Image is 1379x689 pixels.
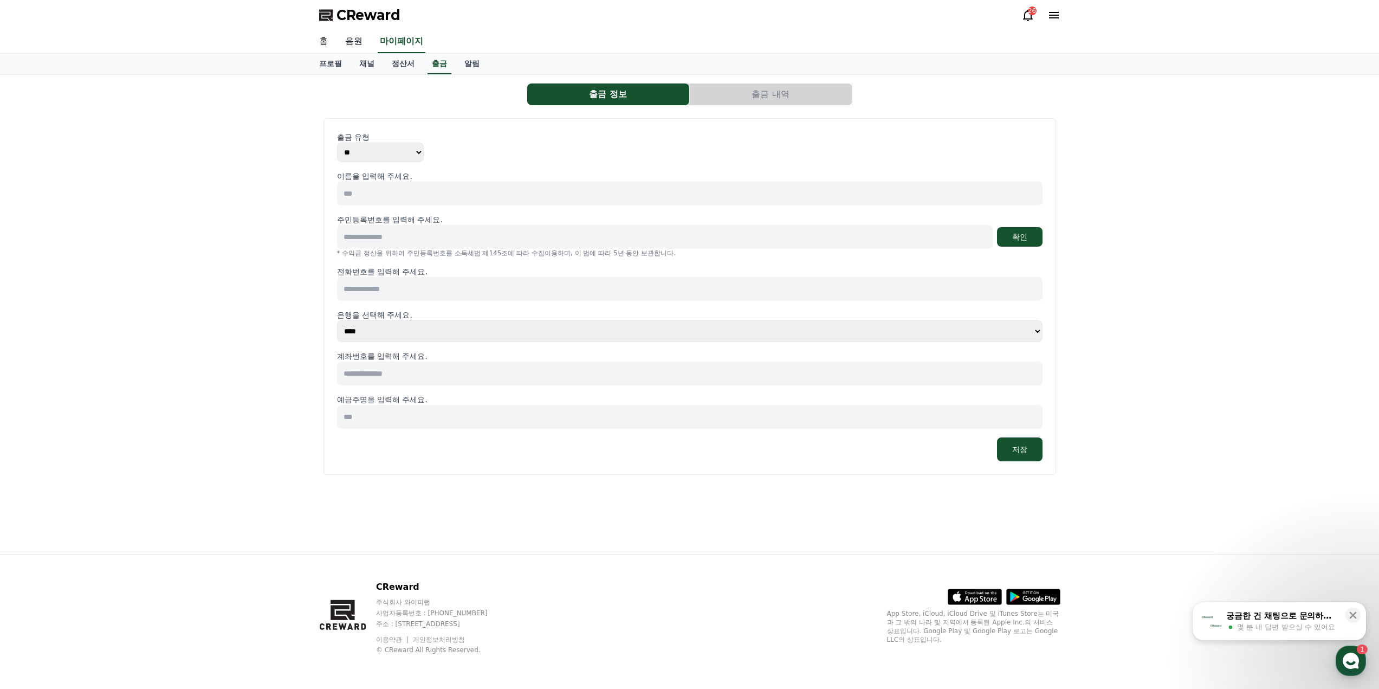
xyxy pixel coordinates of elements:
[527,83,690,105] a: 출금 정보
[378,30,425,53] a: 마이페이지
[413,636,465,643] a: 개인정보처리방침
[997,437,1043,461] button: 저장
[456,54,488,74] a: 알림
[383,54,423,74] a: 정산서
[428,54,451,74] a: 출금
[376,609,508,617] p: 사업자등록번호 : [PHONE_NUMBER]
[690,83,852,105] a: 출금 내역
[167,360,180,369] span: 설정
[140,344,208,371] a: 설정
[337,310,1043,320] p: 은행을 선택해 주세요.
[337,249,1043,257] p: * 수익금 정산을 위하여 주민등록번호를 소득세법 제145조에 따라 수집이용하며, 이 법에 따라 5년 동안 보관합니다.
[376,598,508,607] p: 주식회사 와이피랩
[337,394,1043,405] p: 예금주명을 입력해 주세요.
[1021,9,1034,22] a: 26
[527,83,689,105] button: 출금 정보
[337,214,443,225] p: 주민등록번호를 입력해 주세요.
[99,360,112,369] span: 대화
[337,171,1043,182] p: 이름을 입력해 주세요.
[376,636,410,643] a: 이용약관
[3,344,72,371] a: 홈
[34,360,41,369] span: 홈
[690,83,852,105] button: 출금 내역
[1028,7,1037,15] div: 26
[997,227,1043,247] button: 확인
[310,54,351,74] a: 프로필
[351,54,383,74] a: 채널
[310,30,336,53] a: 홈
[887,609,1060,644] p: App Store, iCloud, iCloud Drive 및 iTunes Store는 미국과 그 밖의 나라 및 지역에서 등록된 Apple Inc.의 서비스 상표입니다. Goo...
[336,7,400,24] span: CReward
[72,344,140,371] a: 1대화
[337,132,1043,143] p: 출금 유형
[337,351,1043,362] p: 계좌번호를 입력해 주세요.
[110,343,114,352] span: 1
[376,581,508,594] p: CReward
[376,646,508,654] p: © CReward All Rights Reserved.
[337,266,1043,277] p: 전화번호를 입력해 주세요.
[336,30,371,53] a: 음원
[376,620,508,628] p: 주소 : [STREET_ADDRESS]
[319,7,400,24] a: CReward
